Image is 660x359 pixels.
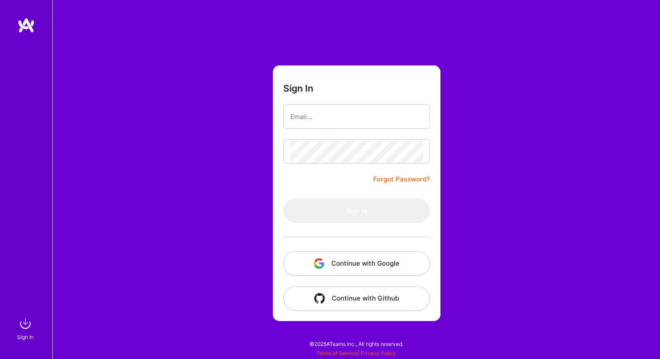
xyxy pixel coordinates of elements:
[283,251,430,276] button: Continue with Google
[18,315,34,342] a: sign inSign In
[17,17,35,33] img: logo
[316,350,357,356] a: Terms of Service
[283,286,430,311] button: Continue with Github
[17,332,34,342] div: Sign In
[361,350,396,356] a: Privacy Policy
[17,315,34,332] img: sign in
[316,350,396,356] span: |
[283,198,430,223] button: Sign In
[314,258,324,269] img: icon
[52,333,660,355] div: © 2025 ATeams Inc., All rights reserved.
[283,83,313,94] h3: Sign In
[290,106,423,128] input: Email...
[314,293,325,304] img: icon
[373,174,430,185] a: Forgot Password?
